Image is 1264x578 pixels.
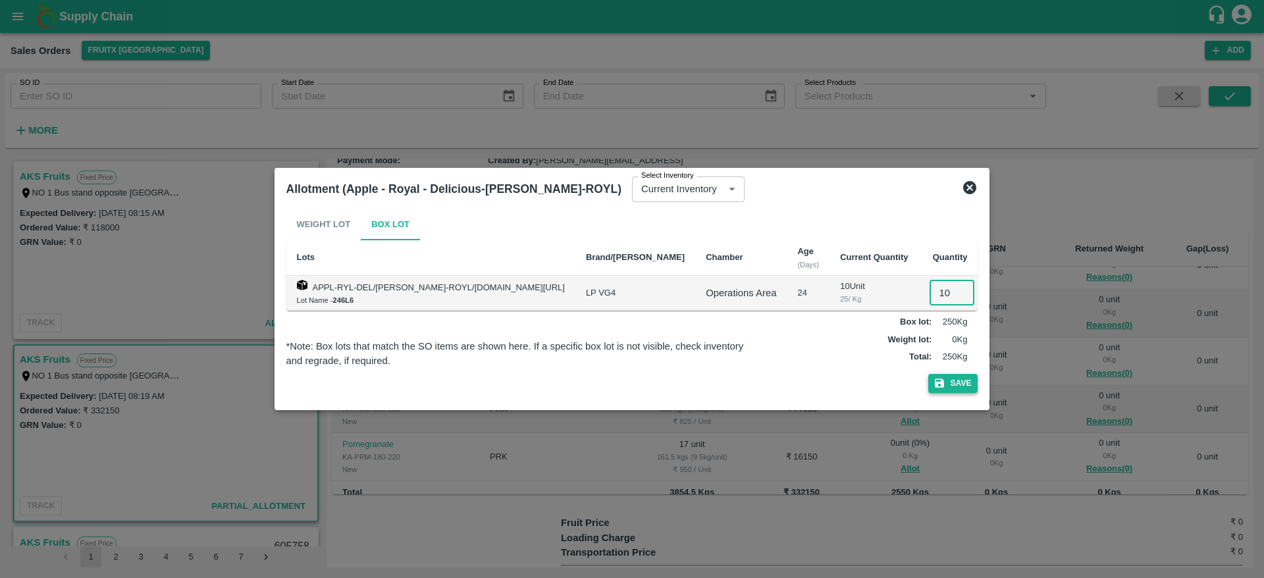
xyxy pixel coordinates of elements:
b: Brand/[PERSON_NAME] [586,252,685,262]
td: 10 Unit [829,276,918,311]
div: 25 / Kg [840,293,908,305]
p: 0 Kg [934,334,967,346]
img: box [297,280,307,290]
p: Current Inventory [641,182,717,196]
label: Total : [909,351,932,363]
td: LP VG4 [575,276,695,311]
button: Box Lot [361,209,420,240]
button: Save [928,374,978,393]
b: Lots [297,252,315,262]
b: Chamber [706,252,743,262]
b: Age [797,246,814,256]
b: 246L6 [333,296,354,304]
p: 250 Kg [934,351,967,363]
b: Allotment (Apple - Royal - Delicious-[PERSON_NAME]-ROYL) [286,182,621,196]
div: *Note: Box lots that match the SO items are shown here. If a specific box lot is not visible, che... [286,339,748,369]
label: Select Inventory [641,171,694,181]
label: Box lot : [900,316,932,328]
p: 250 Kg [934,316,967,328]
b: Current Quantity [840,252,908,262]
div: Operations Area [706,286,776,300]
td: 24 [787,276,829,311]
label: Weight lot : [888,334,932,346]
b: Quantity [933,252,968,262]
td: APPL-RYL-DEL/[PERSON_NAME]-ROYL/[DOMAIN_NAME][URL] [286,276,575,311]
div: (Days) [797,259,819,271]
input: 0 [930,280,974,305]
div: Lot Name - [297,294,565,306]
